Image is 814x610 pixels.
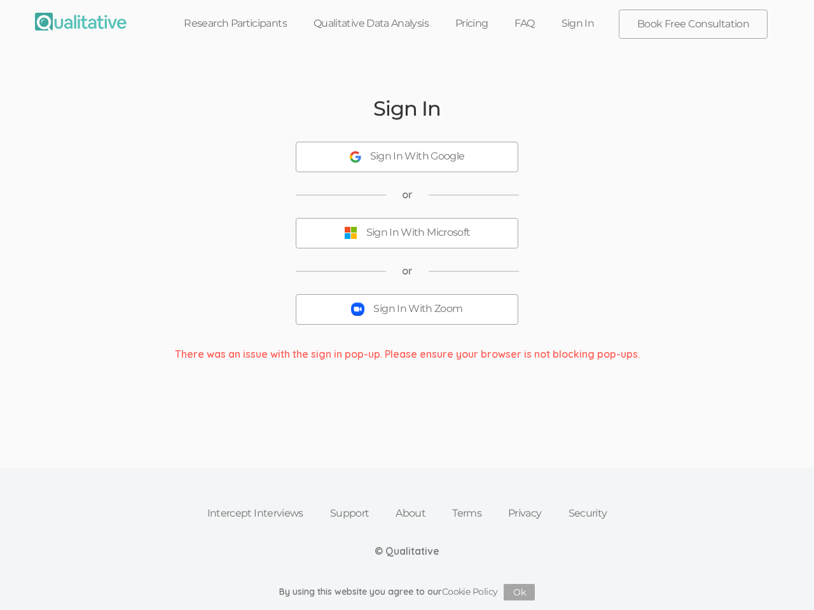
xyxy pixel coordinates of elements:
a: Qualitative Data Analysis [300,10,442,37]
a: Support [317,499,383,527]
div: Sign In With Google [370,149,465,164]
button: Sign In With Microsoft [296,218,518,248]
div: By using this website you agree to our [279,584,535,600]
a: Sign In [548,10,608,37]
a: Intercept Interviews [194,499,317,527]
a: Security [555,499,621,527]
div: There was an issue with the sign in pop-up. Please ensure your browser is not blocking pop-ups. [165,347,649,362]
a: Privacy [495,499,555,527]
div: Sign In With Microsoft [366,226,471,240]
a: Research Participants [170,10,300,37]
a: Pricing [442,10,502,37]
div: © Qualitative [375,544,439,559]
iframe: Chat Widget [750,549,814,610]
img: Qualitative [35,13,127,30]
a: Terms [439,499,495,527]
img: Sign In With Google [350,151,361,163]
a: FAQ [501,10,548,37]
div: Sign In With Zoom [373,302,462,316]
button: Ok [504,584,535,600]
button: Sign In With Google [296,142,518,172]
h2: Sign In [373,97,440,119]
button: Sign In With Zoom [296,294,518,325]
a: About [382,499,439,527]
a: Cookie Policy [442,586,498,597]
a: Book Free Consultation [619,10,767,38]
img: Sign In With Zoom [351,302,364,316]
span: or [402,264,413,278]
span: or [402,187,413,202]
img: Sign In With Microsoft [344,226,357,240]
